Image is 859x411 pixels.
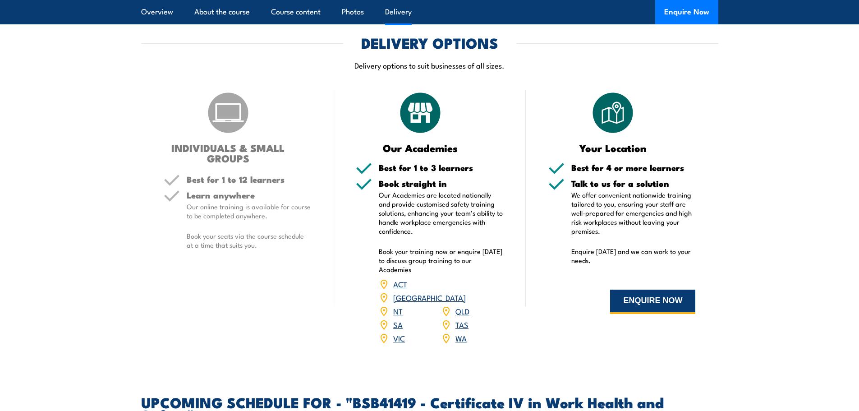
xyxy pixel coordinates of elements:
[393,292,466,303] a: [GEOGRAPHIC_DATA]
[393,305,403,316] a: NT
[379,179,503,188] h5: Book straight in
[187,191,311,199] h5: Learn anywhere
[187,175,311,184] h5: Best for 1 to 12 learners
[361,36,498,49] h2: DELIVERY OPTIONS
[455,332,467,343] a: WA
[455,305,469,316] a: QLD
[571,179,696,188] h5: Talk to us for a solution
[379,190,503,236] p: Our Academies are located nationally and provide customised safety training solutions, enhancing ...
[164,143,293,163] h3: INDIVIDUALS & SMALL GROUPS
[379,247,503,274] p: Book your training now or enquire [DATE] to discuss group training to our Academies
[187,231,311,249] p: Book your seats via the course schedule at a time that suits you.
[548,143,678,153] h3: Your Location
[571,163,696,172] h5: Best for 4 or more learners
[393,319,403,330] a: SA
[393,278,407,289] a: ACT
[571,190,696,236] p: We offer convenient nationwide training tailored to you, ensuring your staff are well-prepared fo...
[356,143,485,153] h3: Our Academies
[571,247,696,265] p: Enquire [DATE] and we can work to your needs.
[393,332,405,343] a: VIC
[379,163,503,172] h5: Best for 1 to 3 learners
[187,202,311,220] p: Our online training is available for course to be completed anywhere.
[610,290,695,314] button: ENQUIRE NOW
[141,60,718,70] p: Delivery options to suit businesses of all sizes.
[455,319,469,330] a: TAS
